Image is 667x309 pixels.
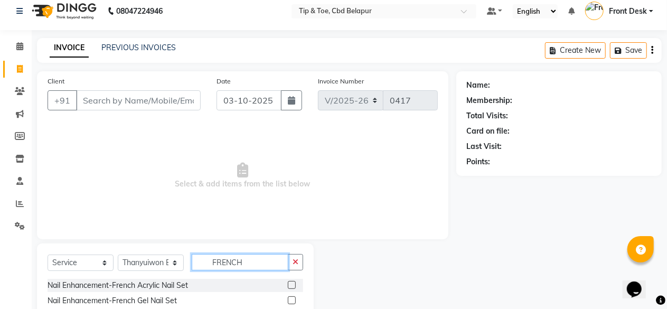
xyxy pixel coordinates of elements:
a: INVOICE [50,39,89,58]
div: Card on file: [467,126,510,137]
div: Points: [467,156,491,167]
div: Nail Enhancement-French Gel Nail Set [48,295,177,306]
img: Front Desk [585,2,604,20]
label: Client [48,77,64,86]
input: Search or Scan [192,254,288,270]
button: Create New [545,42,606,59]
label: Date [217,77,231,86]
button: Save [610,42,647,59]
span: Front Desk [609,6,647,17]
div: Nail Enhancement-French Acrylic Nail Set [48,280,188,291]
span: Select & add items from the list below [48,123,438,229]
input: Search by Name/Mobile/Email/Code [76,90,201,110]
a: PREVIOUS INVOICES [101,43,176,52]
iframe: chat widget [623,267,656,298]
div: Name: [467,80,491,91]
label: Invoice Number [318,77,364,86]
div: Total Visits: [467,110,509,121]
div: Membership: [467,95,513,106]
button: +91 [48,90,77,110]
div: Last Visit: [467,141,502,152]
